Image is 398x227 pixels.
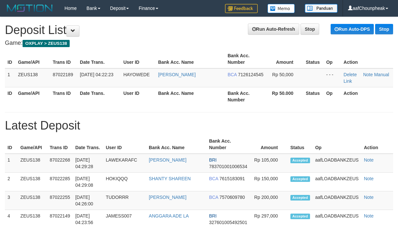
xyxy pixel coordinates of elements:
[155,50,225,68] th: Bank Acc. Name
[341,87,393,106] th: Action
[50,87,77,106] th: Trans ID
[18,135,47,154] th: Game/API
[209,195,218,200] span: BCA
[248,24,299,35] a: Run Auto-Refresh
[272,72,293,77] span: Rp 50,000
[18,154,47,173] td: ZEUS138
[250,154,288,173] td: Rp 105,000
[5,135,18,154] th: ID
[50,50,77,68] th: Trans ID
[5,68,15,87] td: 1
[18,191,47,210] td: ZEUS138
[250,191,288,210] td: Rp 200,000
[5,40,393,46] h4: Game:
[5,87,15,106] th: ID
[73,135,103,154] th: Date Trans.
[77,50,121,68] th: Date Trans.
[375,24,393,34] a: Stop
[149,195,186,200] a: [PERSON_NAME]
[290,214,310,219] span: Accepted
[225,50,268,68] th: Bank Acc. Number
[219,176,245,181] span: 7615183091
[53,72,73,77] span: 87022189
[219,195,245,200] span: 7570609780
[313,154,361,173] td: aafLOADBANKZEUS
[364,195,374,200] a: Note
[47,173,73,191] td: 87022285
[313,135,361,154] th: Op
[209,220,247,225] span: 327601005492501
[268,87,303,106] th: Rp 50.000
[209,213,216,218] span: BRI
[303,87,323,106] th: Status
[313,173,361,191] td: aafLOADBANKZEUS
[364,176,374,181] a: Note
[73,154,103,173] td: [DATE] 04:29:28
[290,176,310,182] span: Accepted
[290,195,310,201] span: Accepted
[290,158,310,163] span: Accepted
[331,24,374,34] a: Run Auto-DPS
[209,176,218,181] span: BCA
[121,50,155,68] th: User ID
[344,72,357,77] a: Delete
[206,135,250,154] th: Bank Acc. Number
[323,87,341,106] th: Op
[149,213,189,218] a: ANGGARA ADE LA
[149,176,191,181] a: SHANTY SHAREEN
[225,87,268,106] th: Bank Acc. Number
[209,164,247,169] span: 783701001006534
[47,135,73,154] th: Trans ID
[288,135,313,154] th: Status
[15,68,50,87] td: ZEUS138
[123,72,150,77] span: HAYOWEDE
[77,87,121,106] th: Date Trans.
[363,72,373,77] a: Note
[225,4,258,13] img: Feedback.jpg
[341,50,393,68] th: Action
[103,191,146,210] td: TUDORRR
[158,72,196,77] a: [PERSON_NAME]
[303,50,323,68] th: Status
[361,135,393,154] th: Action
[73,191,103,210] td: [DATE] 04:26:00
[5,173,18,191] td: 2
[323,68,341,87] td: - - -
[305,4,337,13] img: panduan.png
[149,157,186,163] a: [PERSON_NAME]
[155,87,225,106] th: Bank Acc. Name
[268,4,295,13] img: Button%20Memo.svg
[323,50,341,68] th: Op
[5,3,55,13] img: MOTION_logo.png
[5,154,18,173] td: 1
[23,40,70,47] span: OXPLAY > ZEUS138
[80,72,113,77] span: [DATE] 04:22:23
[5,50,15,68] th: ID
[5,119,393,132] h1: Latest Deposit
[18,173,47,191] td: ZEUS138
[238,72,264,77] span: 7126124545
[47,154,73,173] td: 87022268
[103,173,146,191] td: HOKIQQQ
[313,191,361,210] td: aafLOADBANKZEUS
[364,157,374,163] a: Note
[103,154,146,173] td: LAWEKARAFC
[15,87,50,106] th: Game/API
[209,157,216,163] span: BRI
[103,135,146,154] th: User ID
[364,213,374,218] a: Note
[250,135,288,154] th: Amount
[301,24,319,35] a: Stop
[5,191,18,210] td: 3
[344,72,389,84] a: Manual Link
[228,72,237,77] span: BCA
[15,50,50,68] th: Game/API
[73,173,103,191] td: [DATE] 04:29:08
[47,191,73,210] td: 87022255
[250,173,288,191] td: Rp 150,000
[5,24,393,37] h1: Deposit List
[121,87,155,106] th: User ID
[268,50,303,68] th: Amount
[146,135,206,154] th: Bank Acc. Name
